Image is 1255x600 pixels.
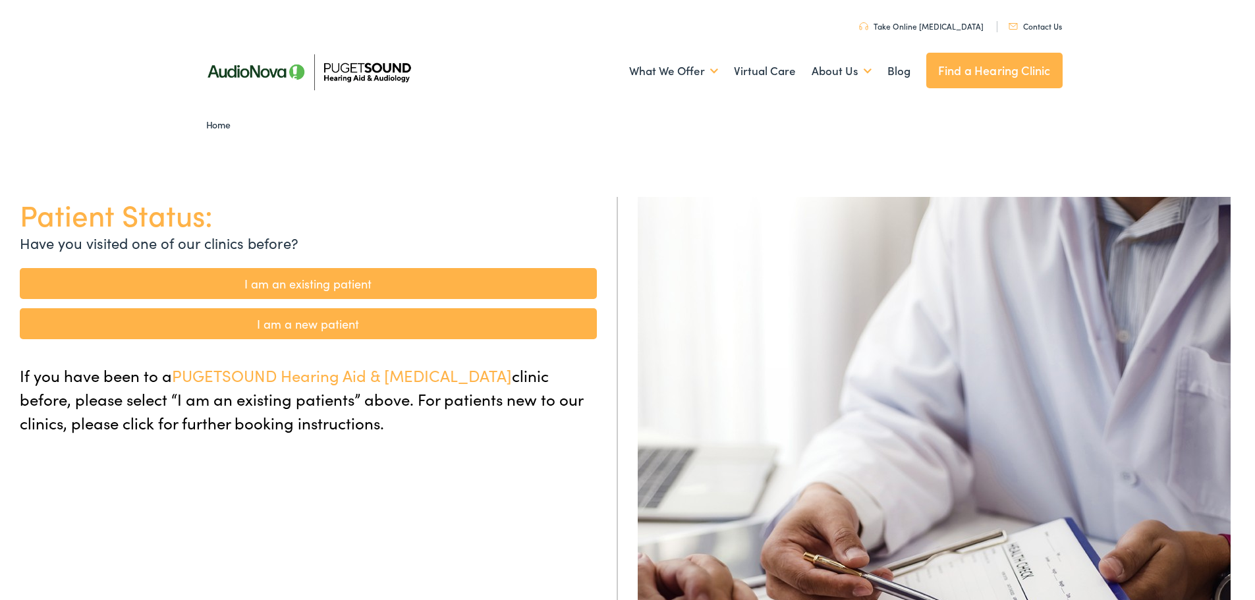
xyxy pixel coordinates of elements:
a: Take Online [MEDICAL_DATA] [859,20,984,32]
a: Contact Us [1009,20,1062,32]
a: About Us [812,47,872,95]
a: Home [206,118,237,131]
a: Find a Hearing Clinic [926,53,1063,88]
a: I am a new patient [20,308,597,339]
img: utility icon [1009,23,1018,30]
h1: Patient Status: [20,197,597,232]
span: PUGETSOUND Hearing Aid & [MEDICAL_DATA] [172,364,512,386]
a: I am an existing patient [20,268,597,299]
p: If you have been to a clinic before, please select “I am an existing patients” above. For patient... [20,364,597,435]
a: What We Offer [629,47,718,95]
a: Virtual Care [734,47,796,95]
p: Have you visited one of our clinics before? [20,232,597,254]
img: utility icon [859,22,868,30]
a: Blog [887,47,910,95]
